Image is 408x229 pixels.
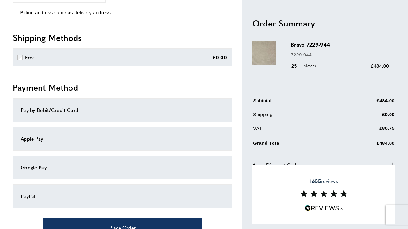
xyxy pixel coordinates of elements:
td: Shipping [253,110,339,123]
td: £0.00 [339,110,395,123]
td: Subtotal [253,97,339,109]
span: Meters [300,63,317,69]
td: £484.00 [339,138,395,151]
span: Billing address same as delivery address [20,10,111,15]
div: Google Pay [21,164,224,171]
img: Bravo 7229-944 [252,41,276,65]
p: 7229-944 [291,51,389,58]
div: Free [25,54,35,61]
td: Grand Total [253,138,339,151]
input: Billing address same as delivery address [14,11,18,14]
h3: Bravo 7229-944 [291,41,389,48]
span: reviews [310,178,338,184]
span: £484.00 [371,63,389,68]
span: Apply Discount Code [252,161,299,168]
td: £484.00 [339,97,395,109]
img: Reviews section [300,190,348,197]
div: 25 [291,62,318,70]
h2: Order Summary [252,17,395,29]
div: £0.00 [212,54,227,61]
td: VAT [253,124,339,137]
h2: Payment Method [13,82,232,93]
img: Reviews.io 5 stars [305,205,343,211]
div: Pay by Debit/Credit Card [21,106,224,114]
h2: Shipping Methods [13,32,232,43]
td: £80.75 [339,124,395,137]
div: Apple Pay [21,135,224,143]
div: PayPal [21,192,224,200]
strong: 1655 [310,177,321,185]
